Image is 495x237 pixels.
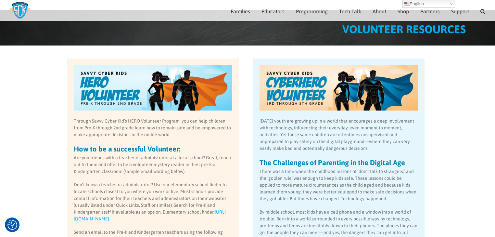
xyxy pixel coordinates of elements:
[74,155,231,174] span: Are you friends with a teacher or administrator at a local school? Great, reach out to them and o...
[10,2,30,20] img: Savvy Cyber Kids Logo
[260,158,405,167] strong: The Challenges of Parenting in the Digital Age
[74,118,232,138] p: Through Savvy Cyber Kid’s HERO Volunteer Program, you can help children from Pre-K through 2nd gr...
[260,168,418,202] p: There was a time when the childhood lessons of ‘don’t talk to strangers,’ and the ‘golden rule’ w...
[74,65,232,111] img: SCK-GivePluse-Header-HERO
[74,181,232,222] p: Don’t know a teacher or administrator? Use our elementary school finder to locate schools closest...
[373,9,386,14] span: About
[451,9,469,14] span: Support
[74,209,226,221] a: [URL][DOMAIN_NAME]
[404,1,410,7] img: en
[420,9,440,14] span: Partners
[7,220,17,230] button: Consent Preferences
[296,9,328,14] span: Programming
[74,145,180,153] strong: How to be a successful Volunteer:
[7,220,17,230] img: Revisit consent button
[231,9,250,14] span: Families
[260,118,418,152] p: [DATE] youth are growing up in a world that encourages a deep involvement with technology, influe...
[261,9,285,14] span: Educators
[342,23,466,35] span: VOLUNTEER RESOURCES
[398,9,409,14] span: Shop
[339,9,361,14] span: Tech Talk
[260,65,418,111] img: SCK-GivePluse-Header-CyberHERO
